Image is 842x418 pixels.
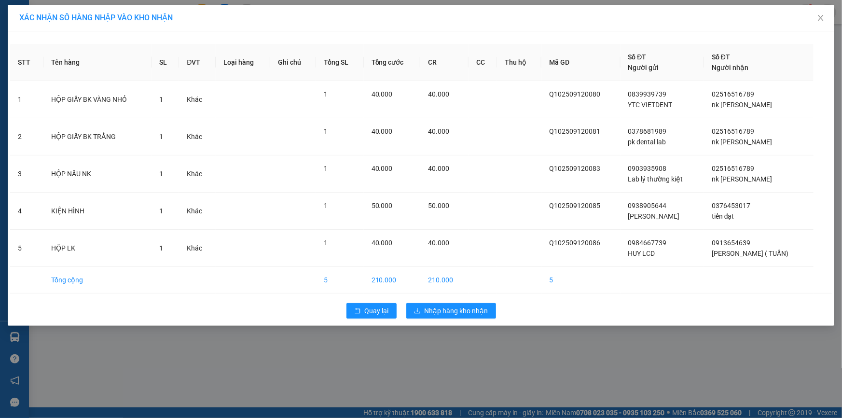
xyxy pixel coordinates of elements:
span: nk [PERSON_NAME] [712,138,772,146]
span: 1 [159,207,163,215]
td: 3 [10,155,43,193]
span: 40.000 [372,90,393,98]
span: 02516516789 [712,127,754,135]
th: Tên hàng [43,44,152,81]
span: 1 [324,239,328,247]
span: 40.000 [372,165,393,172]
span: 0913654639 [712,239,750,247]
span: Quay lại [365,306,389,316]
span: 40.000 [428,90,449,98]
span: 0839939739 [628,90,667,98]
span: download [414,307,421,315]
span: 40.000 [372,127,393,135]
span: Số ĐT [712,53,730,61]
span: Q102509120085 [549,202,600,209]
td: Khác [179,118,216,155]
span: Lab lý thường kiệt [628,175,683,183]
span: Q102509120083 [549,165,600,172]
span: 0378681989 [628,127,667,135]
span: YTC VIETDENT [628,101,673,109]
th: Thu hộ [497,44,541,81]
td: 210.000 [364,267,421,293]
span: XÁC NHẬN SỐ HÀNG NHẬP VÀO KHO NHẬN [19,13,173,22]
td: KIỆN HÌNH [43,193,152,230]
span: Số ĐT [628,53,647,61]
th: Ghi chú [270,44,316,81]
span: Nhập hàng kho nhận [425,306,488,316]
span: 1 [159,96,163,103]
th: STT [10,44,43,81]
span: tiến đạt [712,212,734,220]
span: HUY LCD [628,250,655,257]
span: pk dental lab [628,138,666,146]
span: 40.000 [428,239,449,247]
span: 1 [324,165,328,172]
span: nk [PERSON_NAME] [712,175,772,183]
th: Tổng cước [364,44,421,81]
span: 40.000 [428,165,449,172]
td: HỘP GIẤY BK VÀNG NHỎ [43,81,152,118]
span: 40.000 [372,239,393,247]
td: 5 [541,267,621,293]
span: Q102509120080 [549,90,600,98]
td: 1 [10,81,43,118]
span: 1 [159,133,163,140]
td: 5 [10,230,43,267]
td: HỘP GIẤY BK TRẮNG [43,118,152,155]
span: 1 [324,202,328,209]
td: 210.000 [420,267,469,293]
span: Q102509120086 [549,239,600,247]
span: [PERSON_NAME] ( TUẤN) [712,250,788,257]
span: Người gửi [628,64,659,71]
span: Người nhận [712,64,748,71]
span: 02516516789 [712,165,754,172]
td: Khác [179,81,216,118]
span: 1 [159,170,163,178]
span: Q102509120081 [549,127,600,135]
td: Khác [179,193,216,230]
span: 0903935908 [628,165,667,172]
span: 50.000 [428,202,449,209]
button: rollbackQuay lại [346,303,397,319]
span: 50.000 [372,202,393,209]
td: Tổng cộng [43,267,152,293]
span: nk [PERSON_NAME] [712,101,772,109]
button: Close [807,5,834,32]
span: 0938905644 [628,202,667,209]
span: 0984667739 [628,239,667,247]
th: CC [469,44,497,81]
span: [PERSON_NAME] [628,212,680,220]
span: close [817,14,825,22]
th: ĐVT [179,44,216,81]
th: Mã GD [541,44,621,81]
td: 4 [10,193,43,230]
span: rollback [354,307,361,315]
span: 1 [324,90,328,98]
td: 2 [10,118,43,155]
span: 1 [159,244,163,252]
span: 02516516789 [712,90,754,98]
span: 1 [324,127,328,135]
td: HỘP LK [43,230,152,267]
td: Khác [179,230,216,267]
th: Loại hàng [216,44,270,81]
span: 40.000 [428,127,449,135]
td: 5 [316,267,364,293]
th: SL [152,44,179,81]
th: Tổng SL [316,44,364,81]
td: HỘP NÂU NK [43,155,152,193]
td: Khác [179,155,216,193]
span: 0376453017 [712,202,750,209]
th: CR [420,44,469,81]
button: downloadNhập hàng kho nhận [406,303,496,319]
